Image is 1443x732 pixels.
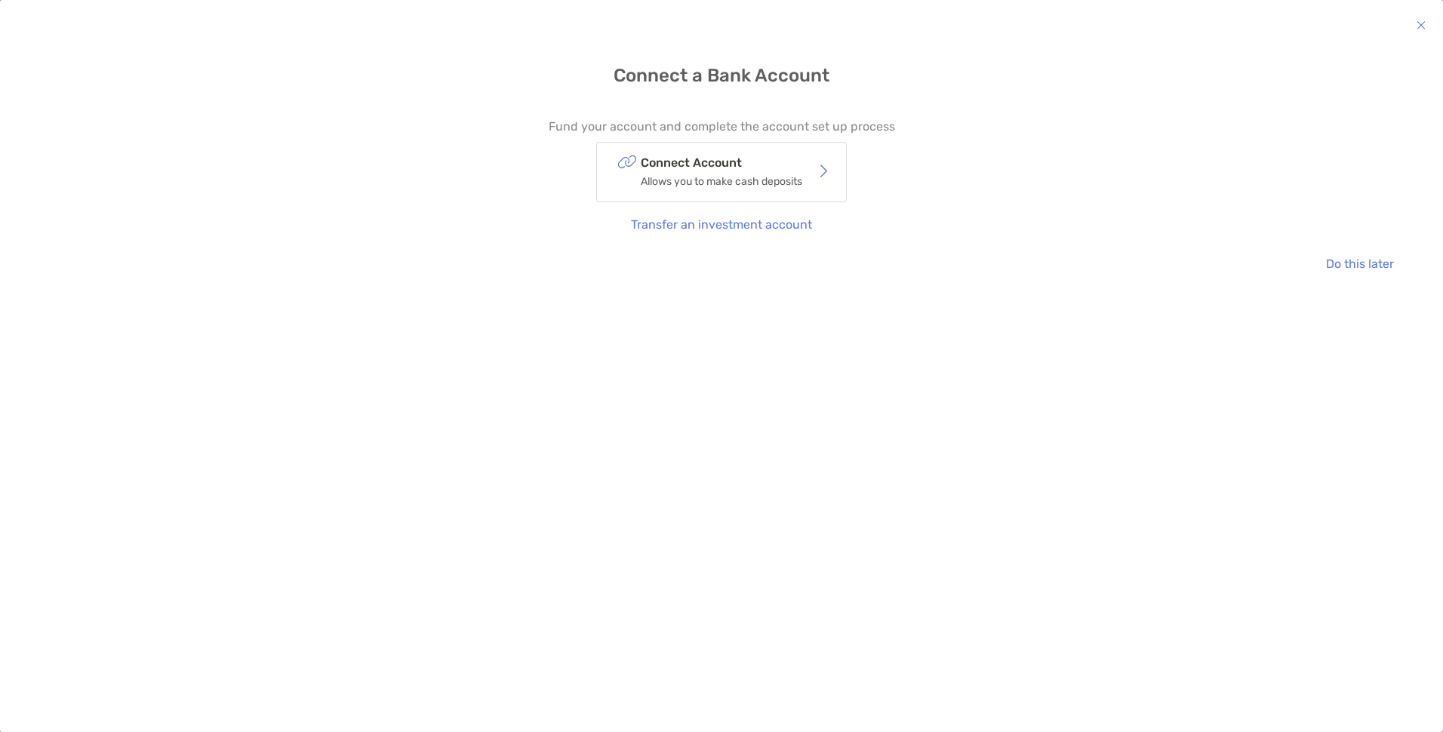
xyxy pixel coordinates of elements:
p: Fund your account and complete the account set up process [549,117,895,136]
button: Do this later [1314,248,1405,281]
button: Transfer an investment account [620,208,824,241]
button: Connect AccountAllows you to make cash deposits [596,142,847,202]
p: Allows you to make cash deposits [641,172,802,191]
p: Connect Account [641,153,802,172]
img: button icon [1417,16,1426,34]
h4: Connect a Bank Account [614,65,829,87]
